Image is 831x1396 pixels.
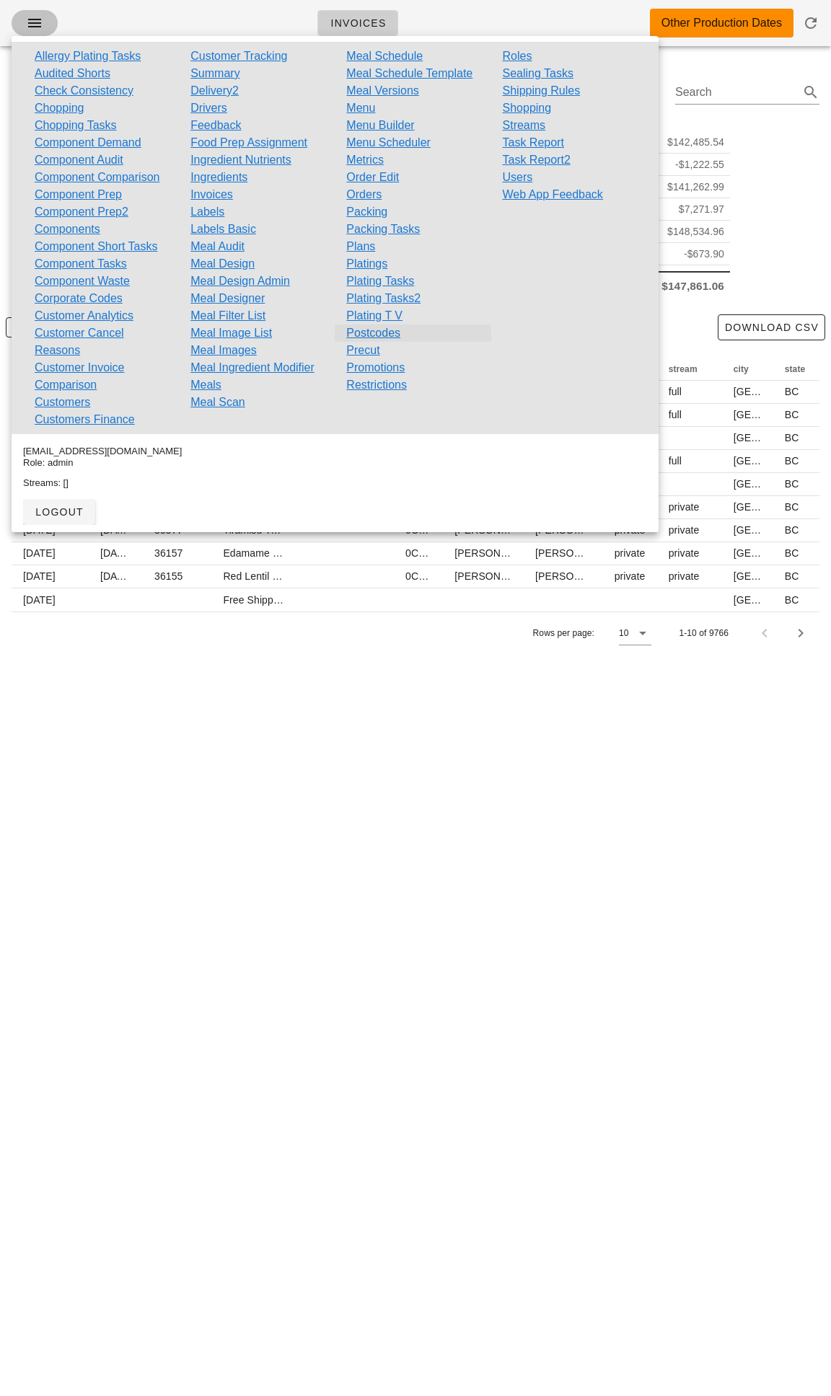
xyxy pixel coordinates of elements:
[35,117,117,134] a: Chopping Tasks
[190,359,315,376] a: Meal Ingredient Modifier
[669,570,700,582] span: private
[23,477,647,489] div: Streams: []
[454,547,538,559] span: [PERSON_NAME]
[35,134,141,151] a: Component Demand
[346,117,414,134] a: Menu Builder
[785,524,799,536] span: BC
[346,273,414,290] a: Plating Tasks
[785,364,806,374] span: state
[667,134,724,150] span: $142,485.54
[503,186,603,203] a: Web App Feedback
[503,151,571,169] a: Task Report2
[35,506,84,518] span: logout
[190,238,245,255] a: Meal Audit
[667,224,724,239] span: $148,534.96
[503,82,581,100] a: Shipping Rules
[785,501,799,513] span: BC
[35,48,141,65] a: Allergy Plating Tasks
[346,324,400,342] a: Postcodes
[346,169,399,186] a: Order Edit
[503,117,546,134] a: Streams
[190,221,256,238] a: Labels Basic
[35,221,100,238] a: Components
[503,48,532,65] a: Roles
[657,358,722,381] th: stream: Not sorted. Activate to sort ascending.
[35,307,133,324] a: Customer Analytics
[661,14,782,32] div: Other Production Dates
[667,179,724,195] span: $141,262.99
[619,627,628,640] div: 10
[615,570,646,582] span: private
[330,17,386,29] span: Invoices
[346,290,421,307] a: Plating Tasks2
[785,432,799,443] span: BC
[223,594,286,606] span: Free Shipping
[190,82,239,100] a: Delivery2
[615,547,646,559] span: private
[346,255,387,273] a: Platings
[190,342,257,359] a: Meal Images
[223,547,404,559] span: Edamame & Soba Noodle Teriyaki Bowl
[346,238,375,255] a: Plans
[346,203,387,221] a: Packing
[785,547,799,559] span: BC
[190,117,241,134] a: Feedback
[734,364,749,374] span: city
[35,186,122,203] a: Component Prep
[346,186,382,203] a: Orders
[405,547,578,559] span: 0CPbjXnbm9gzHBT5WGOR4twSxIg1
[669,386,682,397] span: full
[190,376,221,394] a: Meals
[669,524,700,536] span: private
[346,359,405,376] a: Promotions
[35,290,123,307] a: Corporate Codes
[190,290,265,307] a: Meal Designer
[23,594,56,606] span: [DATE]
[669,364,698,374] span: stream
[223,570,320,582] span: Red Lentil Bolognese
[619,622,651,645] div: 10Rows per page:
[23,570,56,582] span: [DATE]
[190,394,245,411] a: Meal Scan
[454,570,538,582] span: [PERSON_NAME]
[785,478,799,490] span: BC
[35,169,159,186] a: Component Comparison
[503,169,533,186] a: Users
[35,324,167,359] a: Customer Cancel Reasons
[100,547,133,559] span: [DATE]
[35,411,135,428] a: Customers Finance
[35,65,110,82] a: Audited Shorts
[503,134,564,151] a: Task Report
[669,547,700,559] span: private
[23,446,647,457] div: [EMAIL_ADDRESS][DOMAIN_NAME]
[346,65,472,82] a: Meal Schedule Template
[679,627,729,640] div: 1-10 of 9766
[669,455,682,467] span: full
[154,570,183,582] span: 36155
[346,376,407,394] a: Restrictions
[35,151,123,169] a: Component Audit
[35,394,90,411] a: Customers
[190,186,233,203] a: Invoices
[503,65,573,82] a: Sealing Tasks
[35,100,84,117] a: Chopping
[661,278,724,294] span: $147,861.06
[190,151,291,169] a: Ingredient Nutrients
[154,547,183,559] span: 36157
[785,455,799,467] span: BC
[35,203,128,221] a: Component Prep2
[669,409,682,420] span: full
[190,134,307,151] a: Food Prep Assignment
[190,169,247,186] a: Ingredients
[535,570,619,582] span: [PERSON_NAME]
[35,238,157,255] a: Component Short Tasks
[190,324,272,342] a: Meal Image List
[346,221,420,238] a: Packing Tasks
[675,156,724,172] span: -$1,222.55
[724,322,819,333] span: Download CSV
[346,100,375,117] a: Menu
[23,547,56,559] span: [DATE]
[503,100,552,117] a: Shopping
[684,246,724,262] span: -$673.90
[346,307,403,324] a: Plating T V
